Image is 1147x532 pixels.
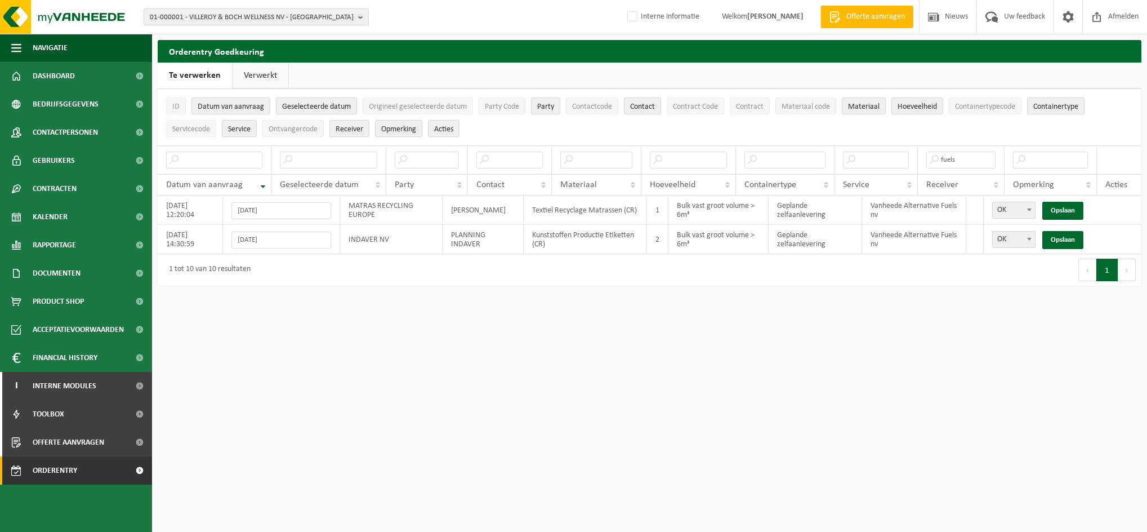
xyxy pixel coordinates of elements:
span: Party Code [485,103,519,111]
span: Kalender [33,203,68,231]
span: OK [992,202,1036,219]
span: Contact [630,103,655,111]
span: Opmerking [1013,180,1054,189]
span: I [11,372,21,400]
span: Hoeveelheid [898,103,937,111]
button: HoeveelheidHoeveelheid: Activate to sort [891,97,943,114]
span: Opmerking [381,125,416,134]
a: Opslaan [1042,231,1083,249]
span: Product Shop [33,287,84,316]
td: Textiel Recyclage Matrassen (CR) [524,196,647,225]
button: OpmerkingOpmerking: Activate to sort [375,120,422,137]
a: Opslaan [1042,202,1083,220]
button: ServicecodeServicecode: Activate to sort [166,120,216,137]
span: Party [537,103,554,111]
label: Interne informatie [625,8,699,25]
button: ContractContract: Activate to sort [730,97,770,114]
a: Offerte aanvragen [820,6,913,28]
button: Next [1118,259,1136,281]
button: PartyParty: Activate to sort [531,97,560,114]
button: Origineel geselecteerde datumOrigineel geselecteerde datum: Activate to sort [363,97,473,114]
button: ContactcodeContactcode: Activate to sort [566,97,618,114]
button: Geselecteerde datumGeselecteerde datum: Activate to sort [276,97,357,114]
span: Contract Code [673,103,718,111]
button: OntvangercodeOntvangercode: Activate to sort [262,120,324,137]
td: 1 [647,196,668,225]
span: Service [843,180,869,189]
span: Offerte aanvragen [843,11,908,23]
td: Vanheede Alternative Fuels nv [862,225,966,254]
td: MATRAS RECYCLING EUROPE [340,196,443,225]
td: Geplande zelfaanlevering [769,196,862,225]
button: Datum van aanvraagDatum van aanvraag: Activate to remove sorting [191,97,270,114]
button: Contract CodeContract Code: Activate to sort [667,97,724,114]
span: Hoeveelheid [650,180,695,189]
td: INDAVER NV [340,225,443,254]
span: Contactcode [572,103,612,111]
span: Materiaal code [782,103,830,111]
div: 1 tot 10 van 10 resultaten [163,260,251,280]
td: [DATE] 12:20:04 [158,196,223,225]
button: ContainertypecodeContainertypecode: Activate to sort [949,97,1021,114]
td: Bulk vast groot volume > 6m³ [668,196,769,225]
span: Documenten [33,259,81,287]
span: OK [993,202,1035,218]
span: OK [992,231,1036,248]
span: Datum van aanvraag [198,103,264,111]
span: Geselecteerde datum [280,180,359,189]
span: Service [228,125,251,134]
td: Vanheede Alternative Fuels nv [862,196,966,225]
span: Materiaal [848,103,880,111]
span: Acties [434,125,453,134]
td: Kunststoffen Productie Etiketten (CR) [524,225,647,254]
span: ID [172,103,180,111]
button: MateriaalMateriaal: Activate to sort [842,97,886,114]
span: Toolbox [33,400,64,428]
button: IDID: Activate to sort [166,97,186,114]
span: Materiaal [560,180,597,189]
span: Containertypecode [955,103,1015,111]
button: ServiceService: Activate to sort [222,120,257,137]
span: Servicecode [172,125,210,134]
span: Dashboard [33,62,75,90]
span: Containertype [744,180,796,189]
span: Receiver [926,180,958,189]
span: Ontvangercode [269,125,318,134]
button: Party CodeParty Code: Activate to sort [479,97,525,114]
button: Previous [1078,259,1096,281]
span: OK [993,232,1035,247]
button: Materiaal codeMateriaal code: Activate to sort [775,97,836,114]
span: Contract [736,103,764,111]
button: ContactContact: Activate to sort [624,97,661,114]
span: Navigatie [33,34,68,62]
span: Party [395,180,414,189]
span: Origineel geselecteerde datum [369,103,467,111]
a: Te verwerken [158,63,232,88]
span: Receiver [336,125,363,134]
span: Geselecteerde datum [282,103,351,111]
td: [PERSON_NAME] [443,196,524,225]
span: Orderentry Goedkeuring [33,456,127,485]
span: Interne modules [33,372,96,400]
span: 01-000001 - VILLEROY & BOCH WELLNESS NV - [GEOGRAPHIC_DATA] [150,9,354,26]
span: Financial History [33,344,97,372]
span: Gebruikers [33,147,75,175]
span: Acties [1105,180,1127,189]
span: Rapportage [33,231,76,259]
button: Acties [428,120,459,137]
span: Contact [476,180,505,189]
h2: Orderentry Goedkeuring [158,40,1141,62]
strong: [PERSON_NAME] [747,12,804,21]
span: Acceptatievoorwaarden [33,316,124,344]
td: PLANNING INDAVER [443,225,524,254]
button: 1 [1096,259,1118,281]
span: Containertype [1033,103,1078,111]
button: 01-000001 - VILLEROY & BOCH WELLNESS NV - [GEOGRAPHIC_DATA] [144,8,369,25]
button: ReceiverReceiver: Activate to sort [329,120,369,137]
td: 2 [647,225,668,254]
a: Verwerkt [233,63,288,88]
td: Bulk vast groot volume > 6m³ [668,225,769,254]
td: Geplande zelfaanlevering [769,225,862,254]
span: Bedrijfsgegevens [33,90,99,118]
td: [DATE] 14:30:59 [158,225,223,254]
